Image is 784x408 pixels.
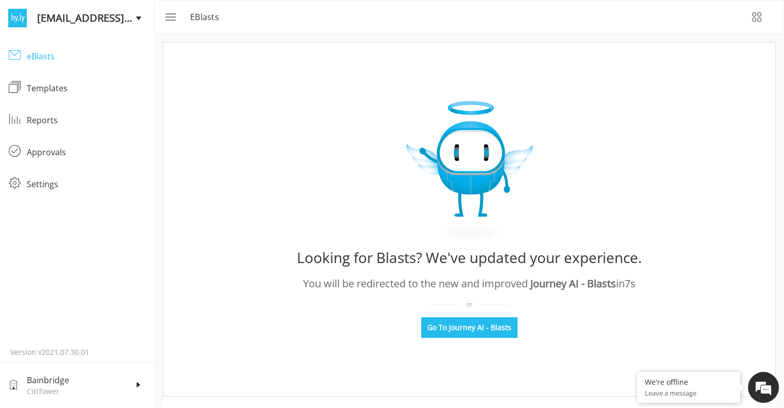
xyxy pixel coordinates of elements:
div: You will be redirected to the new and improved in 7 s [303,276,636,291]
span: [EMAIL_ADDRESS][DOMAIN_NAME] [37,10,136,26]
p: eBlasts [190,11,225,23]
div: Approvals [27,146,146,158]
span: Journey AI - Blasts [530,276,616,290]
button: Go To Journey AI - Blasts [421,317,518,338]
div: eBlasts [27,50,146,62]
div: or [429,300,510,309]
div: Templates [27,82,146,94]
div: Settings [27,178,146,190]
p: Leave a message [645,388,732,398]
img: logo [8,9,27,27]
button: menu [157,5,182,29]
div: Reports [27,114,146,126]
span: Go To Journey AI - Blasts [427,322,511,333]
img: expiry_Image [406,101,533,242]
p: Version v2021.07.30.01 [10,347,144,357]
div: We're offline [645,377,732,387]
div: Looking for Blasts? We've updated your experience. [297,245,642,270]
